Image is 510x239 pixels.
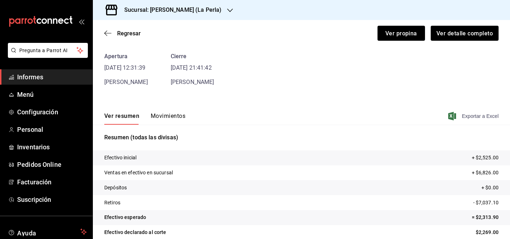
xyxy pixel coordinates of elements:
[104,200,120,205] font: Retiros
[104,155,136,160] font: Efectivo inicial
[104,53,127,60] font: Apertura
[17,91,34,98] font: Menú
[17,229,36,237] font: Ayuda
[124,6,221,13] font: Sucursal: [PERSON_NAME] (La Perla)
[104,185,127,190] font: Depósitos
[117,30,141,37] font: Regresar
[17,126,43,133] font: Personal
[171,79,214,85] font: [PERSON_NAME]
[104,30,141,37] button: Regresar
[473,200,499,205] font: - $7,037.10
[171,53,187,60] font: Cierre
[151,113,185,119] font: Movimientos
[472,155,499,160] font: + $2,525.00
[450,112,499,120] button: Exportar a Excel
[171,64,212,71] font: [DATE] 21:41:42
[17,196,51,203] font: Suscripción
[472,170,499,175] font: + $6,826.00
[472,214,499,220] font: = $2,313.90
[481,185,499,190] font: + $0.00
[104,229,166,235] font: Efectivo declarado al corte
[104,134,178,141] font: Resumen (todas las divisas)
[104,64,145,71] font: [DATE] 12:31:39
[17,108,58,116] font: Configuración
[5,52,88,59] a: Pregunta a Parrot AI
[79,19,84,24] button: abrir_cajón_menú
[17,73,43,81] font: Informes
[377,26,425,41] button: Ver propina
[436,30,493,36] font: Ver detalle completo
[104,79,148,85] font: [PERSON_NAME]
[17,160,87,169] span: Pedidos Online
[385,30,417,36] font: Ver propina
[476,229,499,235] font: $2,269.00
[8,43,88,58] button: Pregunta a Parrot AI
[17,143,50,151] font: Inventarios
[104,170,173,175] font: Ventas en efectivo en sucursal
[104,113,139,119] font: Ver resumen
[462,113,499,119] font: Exportar a Excel
[17,178,51,186] font: Facturación
[104,112,185,125] div: pestañas de navegación
[431,26,499,41] button: Ver detalle completo
[19,48,68,53] font: Pregunta a Parrot AI
[104,214,146,220] font: Efectivo esperado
